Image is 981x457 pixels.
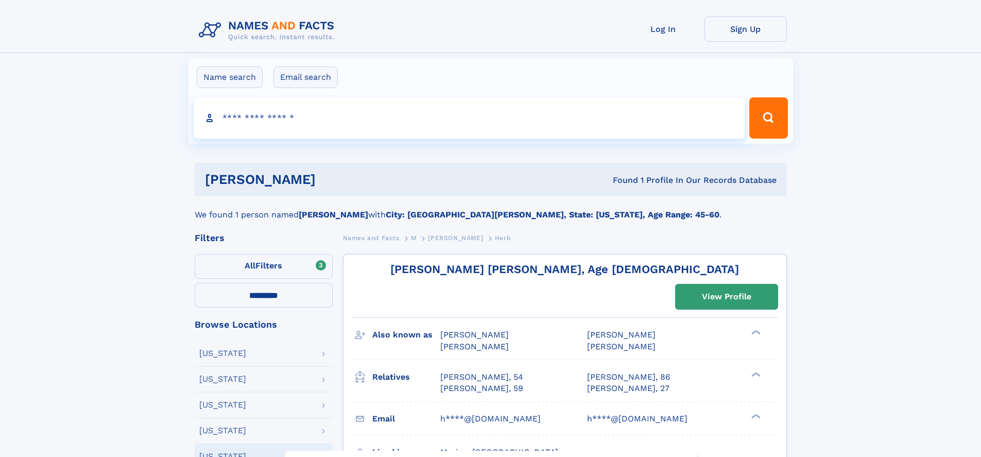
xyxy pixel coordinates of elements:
a: [PERSON_NAME], 86 [587,371,670,383]
div: [US_STATE] [199,349,246,358]
a: [PERSON_NAME] [428,231,483,244]
h3: Email [372,410,440,428]
div: ❯ [749,371,761,378]
h3: Also known as [372,326,440,344]
a: [PERSON_NAME], 27 [587,383,669,394]
div: [US_STATE] [199,401,246,409]
a: [PERSON_NAME], 59 [440,383,523,394]
a: View Profile [676,284,778,309]
button: Search Button [749,97,787,139]
span: M [411,234,417,242]
div: Browse Locations [195,320,333,329]
span: Marina, [GEOGRAPHIC_DATA] [440,447,558,457]
a: [PERSON_NAME] [PERSON_NAME], Age [DEMOGRAPHIC_DATA] [390,263,739,276]
label: Email search [273,66,338,88]
div: [US_STATE] [199,375,246,383]
div: View Profile [702,285,751,309]
div: We found 1 person named with . [195,196,787,221]
div: [US_STATE] [199,427,246,435]
div: ❯ [749,413,761,419]
span: [PERSON_NAME] [440,342,509,351]
span: Herb [495,234,511,242]
a: Sign Up [704,16,787,42]
h1: [PERSON_NAME] [205,173,464,186]
a: Log In [622,16,704,42]
img: Logo Names and Facts [195,16,343,44]
a: [PERSON_NAME], 54 [440,371,523,383]
span: [PERSON_NAME] [587,342,656,351]
a: Names and Facts [343,231,400,244]
div: ❯ [749,329,761,336]
input: search input [194,97,745,139]
a: M [411,231,417,244]
div: Filters [195,233,333,243]
label: Name search [197,66,263,88]
span: All [245,261,255,270]
b: [PERSON_NAME] [299,210,368,219]
div: Found 1 Profile In Our Records Database [464,175,777,186]
h3: Relatives [372,368,440,386]
span: [PERSON_NAME] [587,330,656,340]
span: [PERSON_NAME] [440,330,509,340]
label: Filters [195,254,333,279]
span: [PERSON_NAME] [428,234,483,242]
b: City: [GEOGRAPHIC_DATA][PERSON_NAME], State: [US_STATE], Age Range: 45-60 [386,210,719,219]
